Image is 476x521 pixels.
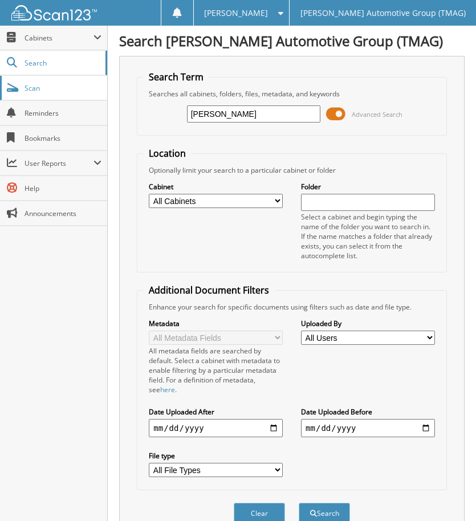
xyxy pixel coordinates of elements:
input: start [149,419,283,437]
label: Metadata [149,319,283,328]
span: Help [25,184,101,193]
span: Bookmarks [25,133,101,143]
span: [PERSON_NAME] [204,10,268,17]
div: Select a cabinet and begin typing the name of the folder you want to search in. If the name match... [301,212,435,260]
label: Date Uploaded After [149,407,283,417]
div: All metadata fields are searched by default. Select a cabinet with metadata to enable filtering b... [149,346,283,394]
input: end [301,419,435,437]
div: Optionally limit your search to a particular cabinet or folder [143,165,440,175]
label: Date Uploaded Before [301,407,435,417]
img: scan123-logo-white.svg [11,5,97,21]
label: File type [149,451,283,461]
label: Cabinet [149,182,283,192]
span: Cabinets [25,33,93,43]
div: Enhance your search for specific documents using filters such as date and file type. [143,302,440,312]
a: here [160,385,175,394]
span: Scan [25,83,101,93]
span: Announcements [25,209,101,218]
div: Searches all cabinets, folders, files, metadata, and keywords [143,89,440,99]
span: Advanced Search [352,110,402,119]
legend: Location [143,147,192,160]
span: Reminders [25,108,101,118]
legend: Additional Document Filters [143,284,275,296]
label: Folder [301,182,435,192]
label: Uploaded By [301,319,435,328]
iframe: Chat Widget [419,466,476,521]
legend: Search Term [143,71,209,83]
span: Search [25,58,100,68]
h1: Search [PERSON_NAME] Automotive Group (TMAG) [119,31,465,50]
span: [PERSON_NAME] Automotive Group (TMAG) [300,10,466,17]
span: User Reports [25,158,93,168]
